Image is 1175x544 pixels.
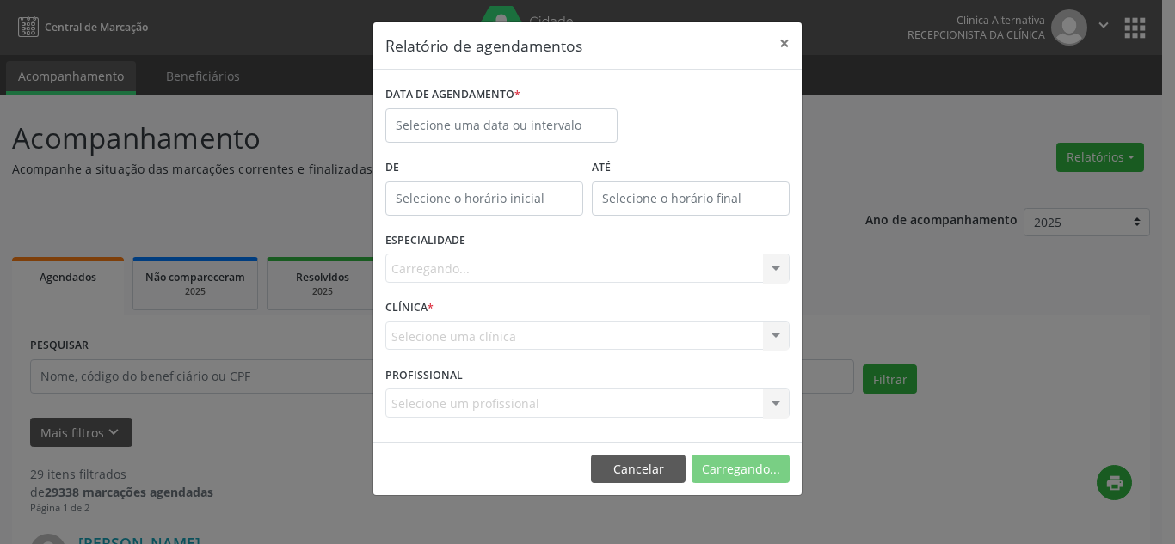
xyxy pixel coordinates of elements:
[592,155,790,181] label: ATÉ
[692,455,790,484] button: Carregando...
[385,228,465,254] label: ESPECIALIDADE
[385,362,463,388] label: PROFISSIONAL
[385,295,434,321] label: CLÍNICA
[592,181,790,216] input: Selecione o horário final
[591,455,686,484] button: Cancelar
[767,22,802,64] button: Close
[385,181,583,216] input: Selecione o horário inicial
[385,82,520,108] label: DATA DE AGENDAMENTO
[385,34,582,57] h5: Relatório de agendamentos
[385,108,618,143] input: Selecione uma data ou intervalo
[385,155,583,181] label: De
